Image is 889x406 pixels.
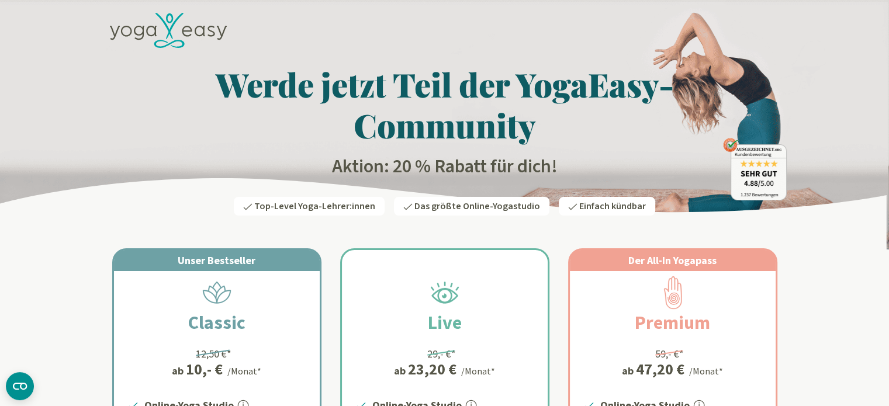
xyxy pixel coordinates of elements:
[723,138,787,200] img: ausgezeichnet_badge.png
[414,200,540,213] span: Das größte Online-Yogastudio
[178,254,255,267] span: Unser Bestseller
[622,363,636,379] span: ab
[394,363,408,379] span: ab
[689,364,723,378] div: /Monat*
[427,346,456,362] div: 29,- €*
[254,200,375,213] span: Top-Level Yoga-Lehrer:innen
[172,363,186,379] span: ab
[655,346,684,362] div: 59,- €*
[579,200,646,213] span: Einfach kündbar
[408,362,456,377] div: 23,20 €
[461,364,495,378] div: /Monat*
[196,346,231,362] div: 12,50 €*
[227,364,261,378] div: /Monat*
[186,362,223,377] div: 10,- €
[628,254,717,267] span: Der All-In Yogapass
[400,308,490,336] h2: Live
[103,155,787,178] h2: Aktion: 20 % Rabatt für dich!
[6,372,34,400] button: CMP-Widget öffnen
[607,308,738,336] h2: Premium
[160,308,274,336] h2: Classic
[636,362,684,377] div: 47,20 €
[103,64,787,145] h1: Werde jetzt Teil der YogaEasy-Community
